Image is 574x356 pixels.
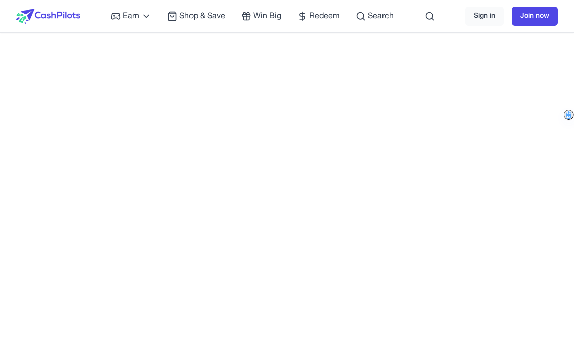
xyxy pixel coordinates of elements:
span: Search [368,10,394,22]
span: Shop & Save [179,10,225,22]
img: CashPilots Logo [16,9,80,24]
span: Win Big [253,10,281,22]
a: Win Big [241,10,281,22]
a: Search [356,10,394,22]
a: Join now [512,7,558,26]
a: Sign in [465,7,504,26]
a: Earn [111,10,151,22]
a: Redeem [297,10,340,22]
span: Earn [123,10,139,22]
span: Redeem [309,10,340,22]
a: Shop & Save [167,10,225,22]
